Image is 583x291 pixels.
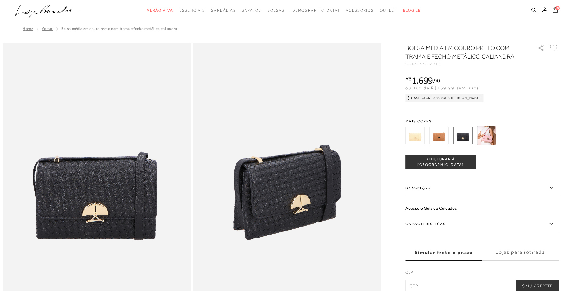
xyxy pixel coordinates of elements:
[412,75,433,86] span: 1.699
[405,44,520,61] h1: BOLSA MÉDIA EM COURO PRETO COM TRAMA E FECHO METÁLICO CALIANDRA
[403,8,421,13] span: BLOG LB
[405,62,528,66] div: CÓD:
[211,8,236,13] span: Sandálias
[267,8,285,13] span: Bolsas
[406,157,476,167] span: ADICIONAR À [GEOGRAPHIC_DATA]
[179,8,205,13] span: Essenciais
[23,27,33,31] a: Home
[417,62,441,66] span: 777712911
[242,5,261,16] a: categoryNavScreenReaderText
[147,8,173,13] span: Verão Viva
[555,6,560,10] span: 0
[380,8,397,13] span: Outlet
[429,126,448,145] img: BOLSA MÉDIA EM COURO CARAMELO COM TRAMA E FECHO METÁLICO CALIANDRA
[405,215,559,233] label: Características
[551,7,559,15] button: 0
[405,270,559,278] label: CEP
[405,126,424,145] img: BOLSA MÉDIA EM COURO BAUNILHA COM TRAMA E FECHO METÁLICO CALIANDRA
[405,244,482,261] label: Simular frete e prazo
[482,244,559,261] label: Lojas para retirada
[346,5,374,16] a: categoryNavScreenReaderText
[405,76,412,81] i: R$
[403,5,421,16] a: BLOG LB
[290,5,340,16] a: noSubCategoriesText
[242,8,261,13] span: Sapatos
[211,5,236,16] a: categoryNavScreenReaderText
[433,78,440,83] i: ,
[61,27,177,31] span: BOLSA MÉDIA EM COURO PRETO COM TRAMA E FECHO METÁLICO CALIANDRA
[453,126,472,145] img: BOLSA MÉDIA EM COURO PRETO COM TRAMA E FECHO METÁLICO CALIANDRA
[405,85,480,90] span: ou 10x de R$169,99 sem juros
[290,8,340,13] span: [DEMOGRAPHIC_DATA]
[267,5,285,16] a: categoryNavScreenReaderText
[405,119,559,123] span: Mais cores
[477,126,496,145] img: BOLSA MÉDIA EM COURO ROSA GLACÊ COM TRAMA E FECHO METÁLICO CALIANDRA
[380,5,397,16] a: categoryNavScreenReaderText
[405,206,457,211] a: Acesse o Guia de Cuidados
[147,5,173,16] a: categoryNavScreenReaderText
[405,155,476,169] button: ADICIONAR À [GEOGRAPHIC_DATA]
[434,77,440,84] span: 90
[405,179,559,197] label: Descrição
[179,5,205,16] a: categoryNavScreenReaderText
[42,27,53,31] a: Voltar
[346,8,374,13] span: Acessórios
[405,94,484,102] div: Cashback com Mais [PERSON_NAME]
